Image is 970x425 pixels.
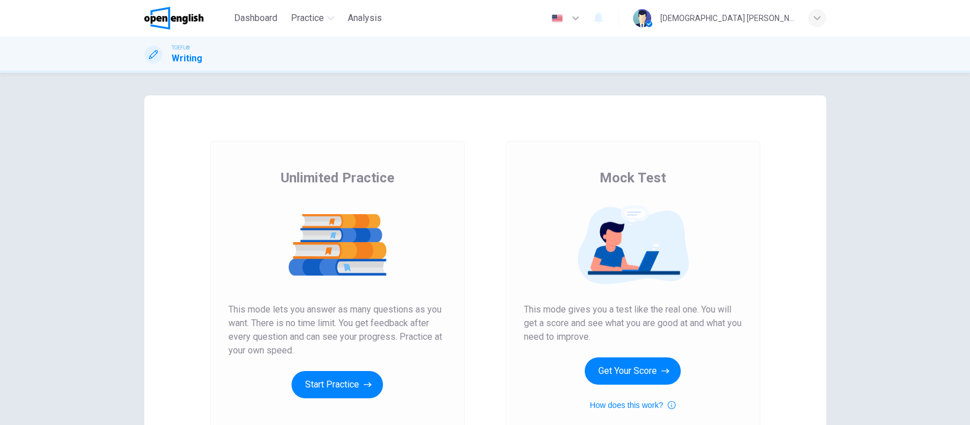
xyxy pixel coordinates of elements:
[590,398,676,412] button: How does this work?
[172,44,190,52] span: TOEFL®
[524,303,742,344] span: This mode gives you a test like the real one. You will get a score and see what you are good at a...
[585,357,681,385] button: Get Your Score
[230,8,282,28] button: Dashboard
[633,9,651,27] img: Profile picture
[286,8,339,28] button: Practice
[228,303,447,357] span: This mode lets you answer as many questions as you want. There is no time limit. You get feedback...
[234,11,277,25] span: Dashboard
[144,7,230,30] a: OpenEnglish logo
[660,11,794,25] div: [DEMOGRAPHIC_DATA] [PERSON_NAME]
[348,11,382,25] span: Analysis
[281,169,394,187] span: Unlimited Practice
[343,8,386,28] button: Analysis
[600,169,666,187] span: Mock Test
[172,52,202,65] h1: Writing
[550,14,564,23] img: en
[291,11,324,25] span: Practice
[144,7,204,30] img: OpenEnglish logo
[292,371,383,398] button: Start Practice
